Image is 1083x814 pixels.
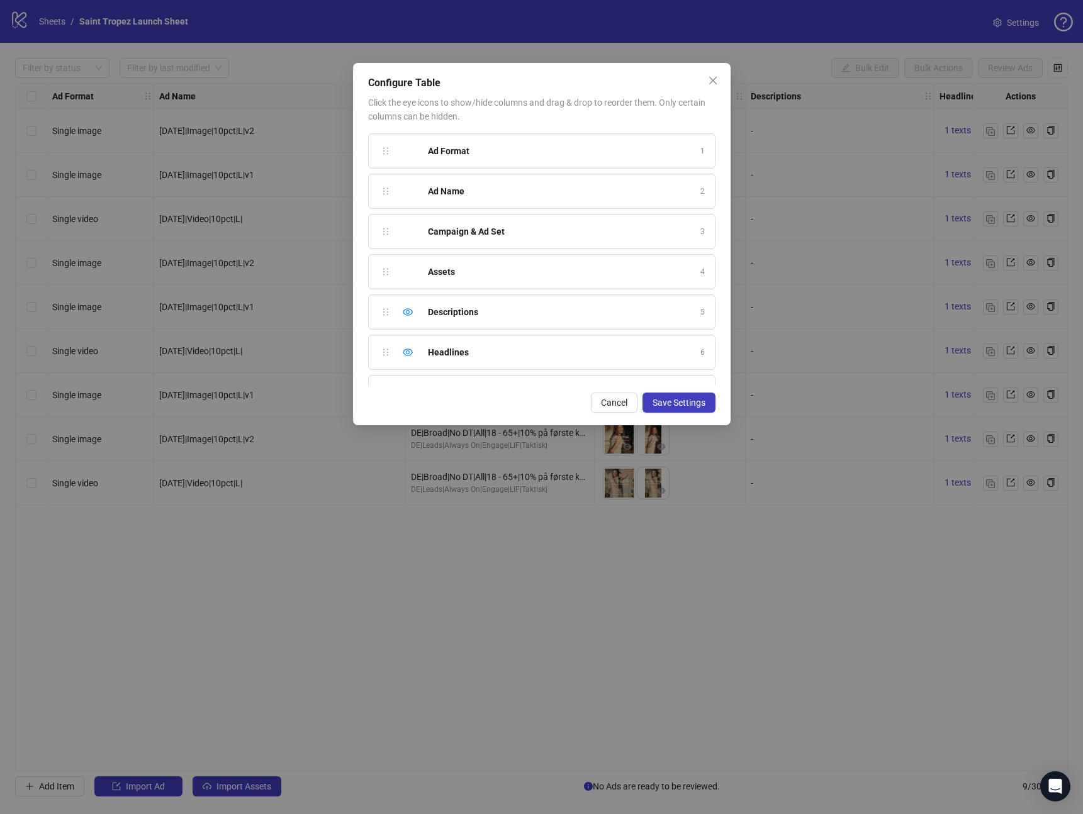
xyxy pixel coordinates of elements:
[381,267,390,276] span: holder
[700,226,705,238] span: 3
[428,146,469,156] strong: Ad Format
[591,393,637,413] button: Cancel
[428,307,478,317] strong: Descriptions
[601,398,627,408] span: Cancel
[700,266,705,278] span: 4
[428,347,469,357] strong: Headlines
[428,267,455,277] strong: Assets
[381,187,390,196] span: holder
[400,304,415,320] div: Hide column
[700,186,705,198] span: 2
[428,226,505,237] strong: Campaign & Ad Set
[708,75,718,86] span: close
[381,308,390,316] span: holder
[700,306,705,318] span: 5
[703,70,723,91] button: Close
[643,393,715,413] button: Save Settings
[400,345,415,360] div: Hide column
[381,227,390,236] span: holder
[403,347,413,357] span: eye
[700,145,705,157] span: 1
[381,348,390,357] span: holder
[381,147,390,155] span: holder
[653,398,705,408] span: Save Settings
[428,186,464,196] strong: Ad Name
[403,307,413,317] span: eye
[368,98,705,121] span: Click the eye icons to show/hide columns and drag & drop to reorder them. Only certain columns ca...
[1040,771,1070,801] div: Open Intercom Messenger
[368,75,715,91] div: Configure Table
[700,347,705,359] span: 6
